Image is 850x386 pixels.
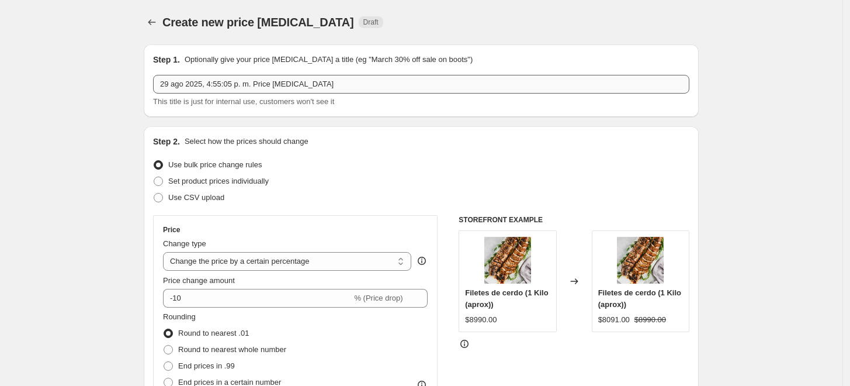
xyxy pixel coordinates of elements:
[168,160,262,169] span: Use bulk price change rules
[163,289,352,308] input: -15
[178,329,249,337] span: Round to nearest .01
[634,314,666,326] strike: $8990.00
[178,345,286,354] span: Round to nearest whole number
[363,18,379,27] span: Draft
[598,288,681,309] span: Filetes de cerdo (1 Kilo (aprox))
[163,225,180,235] h3: Price
[185,136,308,147] p: Select how the prices should change
[153,97,334,106] span: This title is just for internal use, customers won't see it
[185,54,473,66] p: Optionally give your price [MEDICAL_DATA] a title (eg "March 30% off sale on boots")
[163,239,206,248] span: Change type
[153,75,689,94] input: 30% off holiday sale
[144,14,160,30] button: Price change jobs
[168,193,224,202] span: Use CSV upload
[168,177,269,185] span: Set product prices individually
[153,54,180,66] h2: Step 1.
[465,288,548,309] span: Filetes de cerdo (1 Kilo (aprox))
[178,361,235,370] span: End prices in .99
[354,294,403,302] span: % (Price drop)
[459,215,689,225] h6: STOREFRONT EXAMPLE
[465,314,497,326] div: $8990.00
[163,276,235,285] span: Price change amount
[598,314,630,326] div: $8091.00
[617,237,664,284] img: filetes-de-cerdo-desde-900-g-aprox-cerdo-100-natural-granja-magdalena-140274_80x.jpg
[416,255,428,267] div: help
[163,312,196,321] span: Rounding
[153,136,180,147] h2: Step 2.
[484,237,531,284] img: filetes-de-cerdo-desde-900-g-aprox-cerdo-100-natural-granja-magdalena-140274_80x.jpg
[162,16,354,29] span: Create new price [MEDICAL_DATA]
